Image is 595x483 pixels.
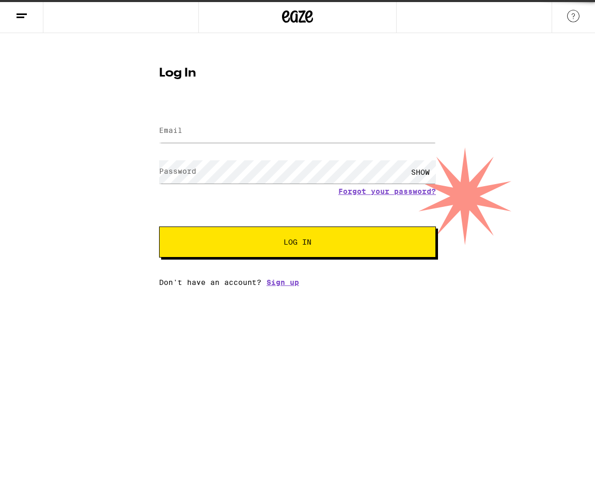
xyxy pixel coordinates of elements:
div: Don't have an account? [159,278,436,286]
h1: Log In [159,67,436,80]
input: Email [159,119,436,143]
button: Log In [159,227,436,258]
div: SHOW [405,160,436,184]
label: Password [159,167,196,175]
span: Log In [284,238,311,246]
a: Forgot your password? [338,187,436,195]
label: Email [159,126,182,134]
a: Sign up [267,278,299,286]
